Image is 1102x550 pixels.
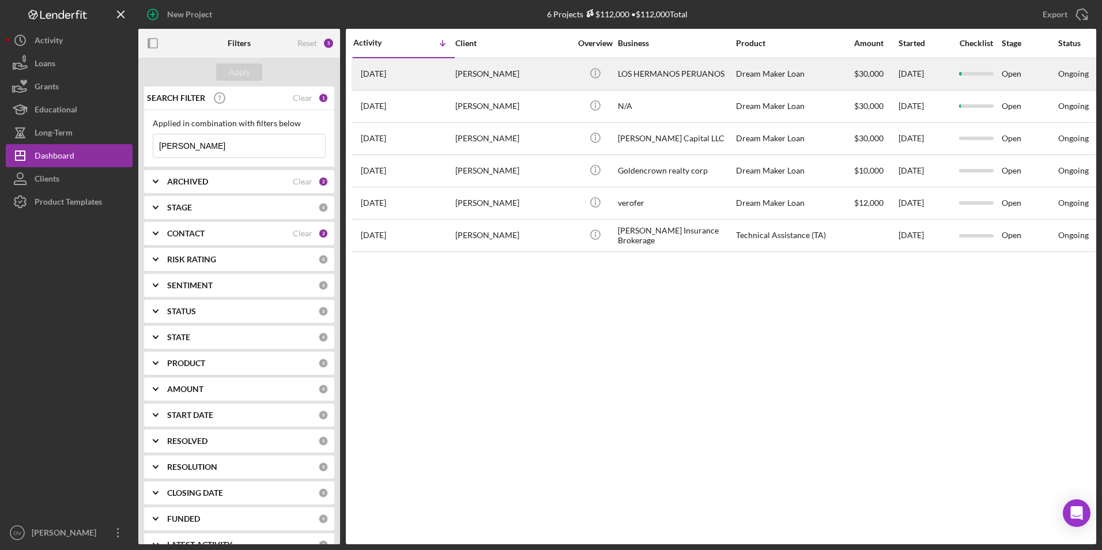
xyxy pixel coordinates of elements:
[736,220,851,251] div: Technical Assistance (TA)
[167,177,208,186] b: ARCHIVED
[147,93,205,103] b: SEARCH FILTER
[167,203,192,212] b: STAGE
[455,220,571,251] div: [PERSON_NAME]
[167,488,223,498] b: CLOSING DATE
[547,9,688,19] div: 6 Projects • $112,000 Total
[952,39,1001,48] div: Checklist
[229,63,250,81] div: Apply
[293,93,312,103] div: Clear
[1031,3,1096,26] button: Export
[153,119,326,128] div: Applied in combination with filters below
[318,488,329,498] div: 0
[318,93,329,103] div: 1
[318,228,329,239] div: 2
[167,359,205,368] b: PRODUCT
[167,514,200,523] b: FUNDED
[854,133,884,143] span: $30,000
[1063,499,1090,527] div: Open Intercom Messenger
[618,59,733,89] div: LOS HERMANOS PERUANOS
[318,540,329,550] div: 0
[1002,220,1057,251] div: Open
[318,254,329,265] div: 0
[899,220,950,251] div: [DATE]
[29,521,104,547] div: [PERSON_NAME]
[736,188,851,219] div: Dream Maker Loan
[899,59,950,89] div: [DATE]
[6,75,133,98] button: Grants
[35,75,59,101] div: Grants
[899,39,950,48] div: Started
[35,167,59,193] div: Clients
[35,52,55,78] div: Loans
[167,462,217,472] b: RESOLUTION
[293,229,312,238] div: Clear
[361,198,386,208] time: 2022-08-30 21:05
[6,98,133,121] a: Educational
[1002,91,1057,122] div: Open
[6,144,133,167] button: Dashboard
[35,144,74,170] div: Dashboard
[736,91,851,122] div: Dream Maker Loan
[455,59,571,89] div: [PERSON_NAME]
[736,123,851,154] div: Dream Maker Loan
[216,63,262,81] button: Apply
[1002,39,1057,48] div: Stage
[167,281,213,290] b: SENTIMENT
[1002,156,1057,186] div: Open
[6,29,133,52] button: Activity
[318,332,329,342] div: 0
[854,69,884,78] span: $30,000
[297,39,317,48] div: Reset
[167,229,205,238] b: CONTACT
[167,307,196,316] b: STATUS
[854,165,884,175] span: $10,000
[854,101,884,111] span: $30,000
[293,177,312,186] div: Clear
[736,39,851,48] div: Product
[167,385,203,394] b: AMOUNT
[6,521,133,544] button: OV[PERSON_NAME]
[618,123,733,154] div: [PERSON_NAME] Capital LLC
[318,358,329,368] div: 0
[1002,188,1057,219] div: Open
[455,156,571,186] div: [PERSON_NAME]
[6,121,133,144] a: Long-Term
[854,39,897,48] div: Amount
[138,3,224,26] button: New Project
[455,123,571,154] div: [PERSON_NAME]
[318,280,329,291] div: 0
[583,9,629,19] div: $112,000
[1002,59,1057,89] div: Open
[899,156,950,186] div: [DATE]
[455,91,571,122] div: [PERSON_NAME]
[318,176,329,187] div: 2
[35,121,73,147] div: Long-Term
[323,37,334,49] div: 5
[167,540,232,549] b: LATEST ACTIVITY
[1058,231,1089,240] div: Ongoing
[6,190,133,213] button: Product Templates
[618,220,733,251] div: [PERSON_NAME] Insurance Brokerage
[167,255,216,264] b: RISK RATING
[618,39,733,48] div: Business
[455,39,571,48] div: Client
[35,190,102,216] div: Product Templates
[618,91,733,122] div: N/A
[1058,198,1089,208] div: Ongoing
[318,436,329,446] div: 0
[899,188,950,219] div: [DATE]
[353,38,404,47] div: Activity
[1043,3,1067,26] div: Export
[1002,123,1057,154] div: Open
[361,101,386,111] time: 2025-02-02 13:09
[6,167,133,190] button: Clients
[736,59,851,89] div: Dream Maker Loan
[361,231,386,240] time: 2022-01-19 22:28
[6,52,133,75] button: Loans
[618,156,733,186] div: Goldencrown realty corp
[899,91,950,122] div: [DATE]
